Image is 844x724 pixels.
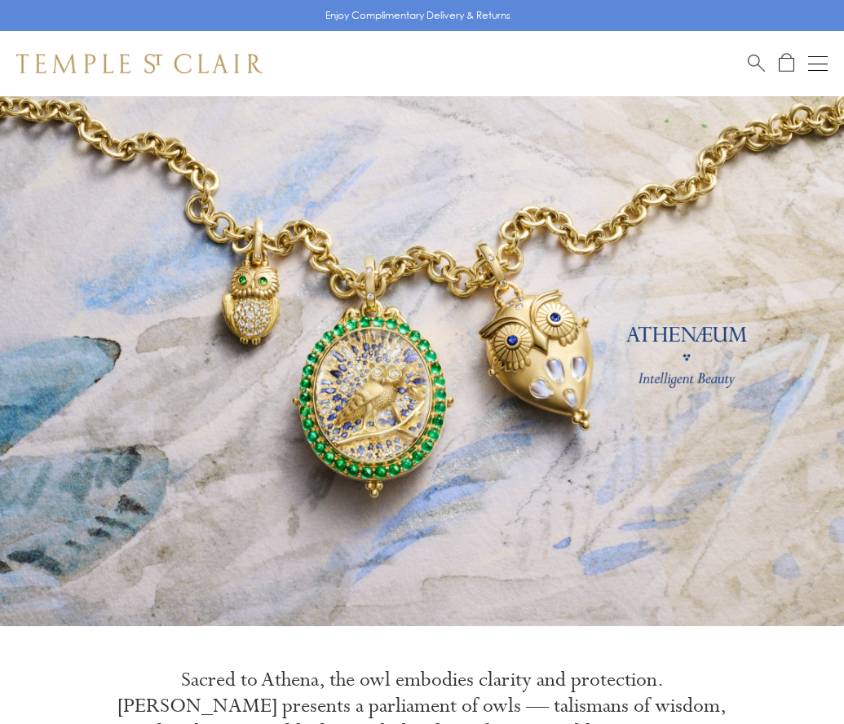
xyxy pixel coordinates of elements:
a: Open Shopping Bag [779,53,794,73]
button: Open navigation [808,54,828,73]
p: Enjoy Complimentary Delivery & Returns [325,7,510,24]
img: Temple St. Clair [16,54,263,73]
a: Search [748,53,765,73]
